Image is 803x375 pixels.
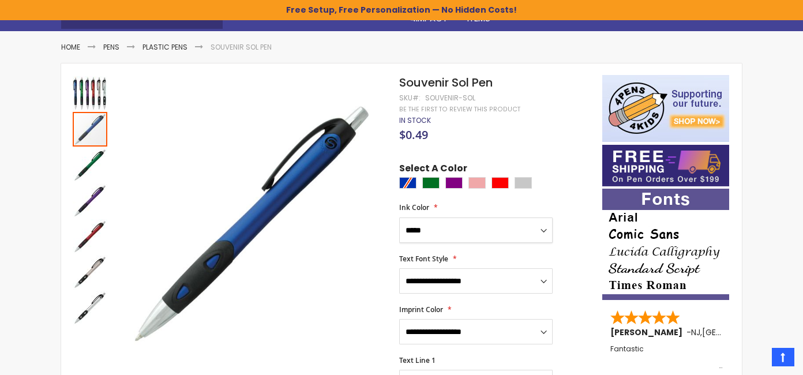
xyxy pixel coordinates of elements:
li: Souvenir Sol Pen [211,43,272,52]
div: Souvenir Sol Pen [73,111,108,147]
a: Be the first to review this product [399,105,520,114]
img: Souvenir Sol Pen [73,76,107,111]
div: Souvenir Sol Pen [73,290,107,325]
img: Souvenir Sol Pen [73,291,107,325]
div: Souvenir Sol Pen [73,254,108,290]
div: Silver [515,177,532,189]
div: Purple [445,177,463,189]
span: [PERSON_NAME] [610,327,686,338]
span: Text Font Style [399,254,448,264]
img: 4pens 4 kids [602,75,729,142]
img: Free shipping on orders over $199 [602,145,729,186]
div: Souvenir Sol Pen [73,182,108,218]
span: Imprint Color [399,305,443,314]
div: Green [422,177,440,189]
span: Souvenir Sol Pen [399,74,493,91]
strong: SKU [399,93,421,103]
img: Souvenir Sol Pen [73,148,107,182]
span: $0.49 [399,127,428,142]
div: Red [491,177,509,189]
div: Souvenir Sol Pen [73,218,108,254]
img: Souvenir Sol Pen [73,255,107,290]
span: [GEOGRAPHIC_DATA] [702,327,787,338]
span: In stock [399,115,431,125]
div: Rose [468,177,486,189]
span: - , [686,327,787,338]
img: Souvenir Sol Pen [73,183,107,218]
img: font-personalization-examples [602,189,729,300]
a: Home [61,42,80,52]
span: Ink Color [399,202,429,212]
span: Select A Color [399,162,467,178]
a: Top [772,348,794,366]
a: Plastic Pens [142,42,187,52]
div: Fantastic [610,345,722,370]
span: NJ [691,327,700,338]
div: Souvenir Sol Pen [73,75,108,111]
div: Souvenir-Sol [425,93,475,103]
div: Availability [399,116,431,125]
span: Text Line 1 [399,355,436,365]
div: Souvenir Sol Pen [73,147,108,182]
img: Souvenir Sol Pen [73,219,107,254]
a: Pens [103,42,119,52]
img: Souvenir Sol Pen [120,92,384,355]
